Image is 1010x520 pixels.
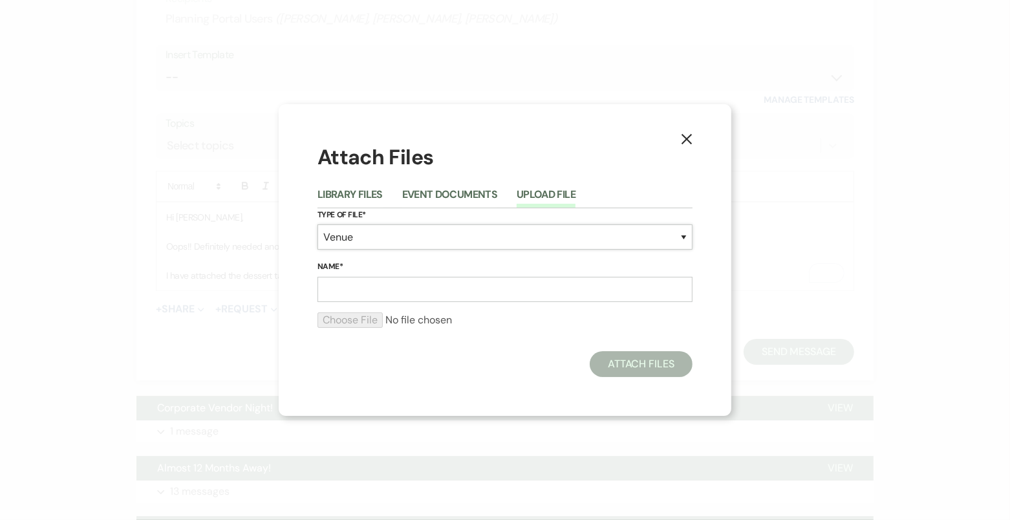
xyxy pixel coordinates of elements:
[517,190,575,208] button: Upload File
[317,208,693,222] label: Type of File*
[402,190,497,208] button: Event Documents
[317,143,693,172] h1: Attach Files
[590,351,693,377] button: Attach Files
[317,260,693,274] label: Name*
[317,190,383,208] button: Library Files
